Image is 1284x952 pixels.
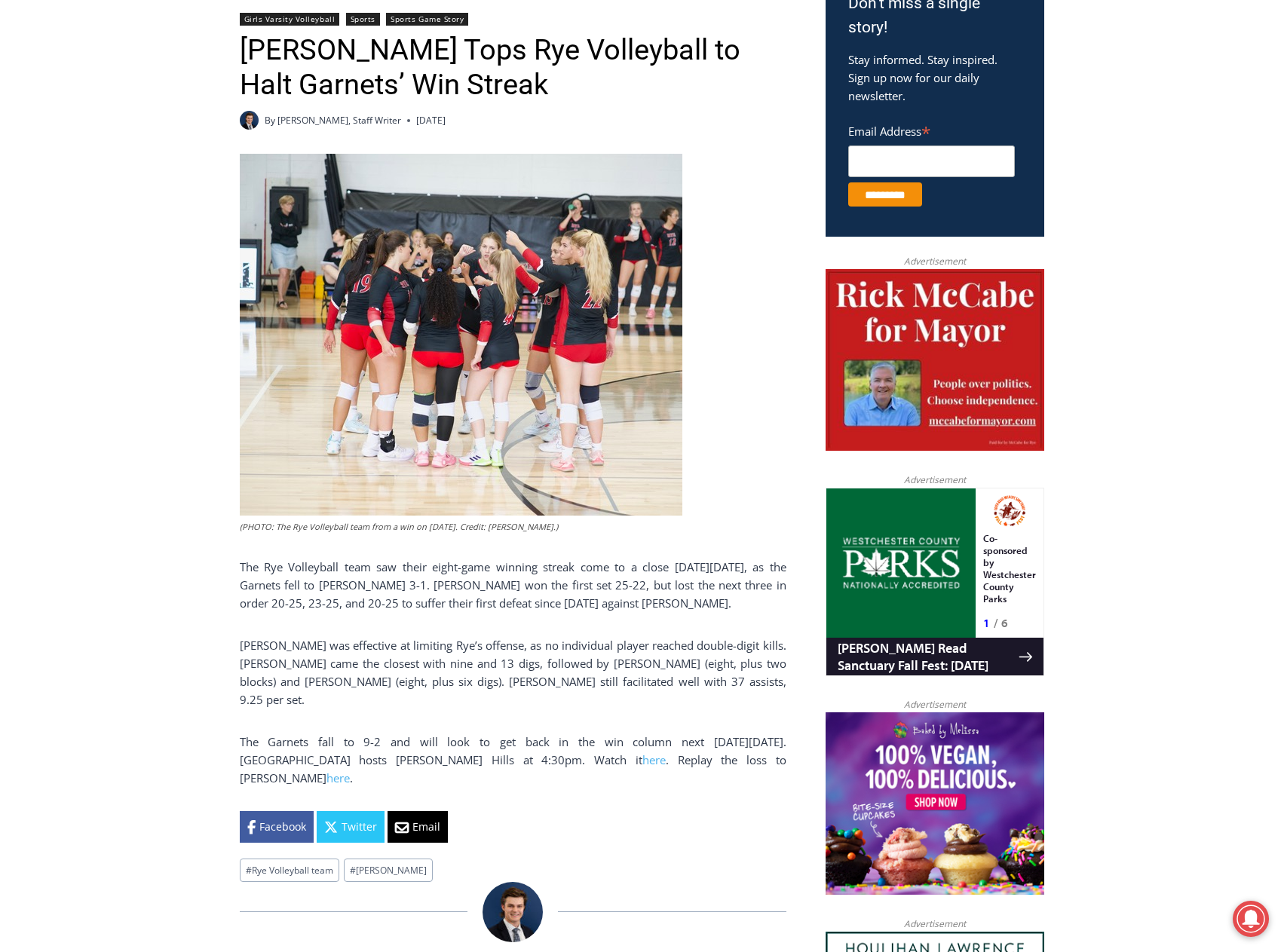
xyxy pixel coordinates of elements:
[416,113,446,127] time: [DATE]
[381,1,712,146] div: "I learned about the history of a place I’d honestly never considered even as a resident of [GEOG...
[394,150,699,184] span: Intern @ [DOMAIN_NAME]
[848,116,1015,143] label: Email Address
[12,152,193,186] h4: [PERSON_NAME] Read Sanctuary Fall Fest: [DATE]
[158,127,164,142] div: 1
[240,154,682,516] img: (PHOTO: The Rye Volleyball team from a win on September 27, 2025. Credit: Tatia Chkheidze.)
[1,1,150,150] img: s_800_29ca6ca9-f6cc-433c-a631-14f6620ca39b.jpeg
[826,269,1044,452] img: McCabe for Mayor
[317,811,385,843] a: Twitter
[642,752,666,767] a: here
[889,917,981,931] span: Advertisement
[240,811,314,843] a: Facebook
[158,44,210,124] div: Co-sponsored by Westchester County Parks
[1,150,218,188] a: [PERSON_NAME] Read Sanctuary Fall Fest: [DATE]
[889,254,981,268] span: Advertisement
[246,864,252,877] span: #
[363,146,731,188] a: Intern @ [DOMAIN_NAME]
[889,473,981,487] span: Advertisement
[240,13,340,26] a: Girls Varsity Volleyball
[386,13,468,26] a: Sports Game Story
[240,733,786,787] p: The Garnets fall to 9-2 and will look to get back in the win column next [DATE][DATE]. [GEOGRAPHI...
[848,51,1022,105] p: Stay informed. Stay inspired. Sign up now for our daily newsletter.
[176,127,182,142] div: 6
[826,712,1044,895] img: Baked by Melissa
[240,558,786,612] p: The Rye Volleyball team saw their eight-game winning streak come to a close [DATE][DATE], as the ...
[483,882,543,942] img: Charlie Morris headshot PROFESSIONAL HEADSHOT
[388,811,448,843] a: Email
[350,864,356,877] span: #
[240,520,682,534] figcaption: (PHOTO: The Rye Volleyball team from a win on [DATE]. Credit: [PERSON_NAME].)
[240,859,339,882] a: #Rye Volleyball team
[889,697,981,712] span: Advertisement
[326,770,350,785] a: here
[168,127,172,142] div: /
[346,13,380,26] a: Sports
[277,114,401,127] a: [PERSON_NAME], Staff Writer
[240,636,786,709] p: [PERSON_NAME] was effective at limiting Rye’s offense, as no individual player reached double-dig...
[344,859,433,882] a: #[PERSON_NAME]
[240,111,259,130] img: Charlie Morris headshot PROFESSIONAL HEADSHOT
[240,111,259,130] a: Author image
[265,113,275,127] span: By
[240,33,786,102] h1: [PERSON_NAME] Tops Rye Volleyball to Halt Garnets’ Win Streak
